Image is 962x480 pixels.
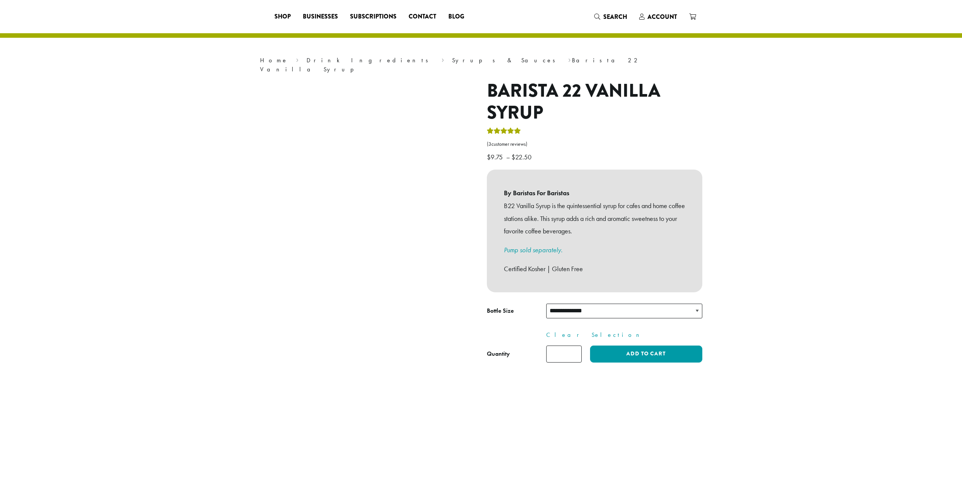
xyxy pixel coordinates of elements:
span: $ [511,153,515,161]
div: Quantity [487,349,510,358]
a: Subscriptions [344,11,403,23]
p: B22 Vanilla Syrup is the quintessential syrup for cafes and home coffee stations alike. This syru... [504,199,685,238]
a: Drink Ingredients [307,56,433,64]
a: (3customer reviews) [487,140,702,148]
bdi: 9.75 [487,153,505,161]
span: Search [603,12,627,21]
h1: Barista 22 Vanilla Syrup [487,80,702,123]
a: Search [588,11,633,23]
span: Contact [409,12,436,22]
label: Bottle Size [487,306,546,316]
button: Add to cart [590,346,702,363]
a: Home [260,56,288,64]
span: Blog [448,12,464,22]
input: Product quantity [546,346,582,363]
a: Blog [442,11,470,23]
bdi: 22.50 [511,153,533,161]
nav: Breadcrumb [260,56,702,74]
a: Shop [268,11,297,23]
span: › [296,53,299,65]
p: Certified Kosher | Gluten Free [504,262,685,275]
span: Businesses [303,12,338,22]
a: Contact [403,11,442,23]
span: Shop [274,12,291,22]
b: By Baristas For Baristas [504,187,685,199]
a: Businesses [297,11,344,23]
a: Pump sold separately. [504,245,562,254]
a: Clear Selection [546,330,702,340]
span: – [506,153,510,161]
span: › [568,53,571,65]
span: › [441,53,444,65]
span: Account [648,12,677,21]
span: 3 [488,141,491,147]
a: Syrups & Sauces [452,56,560,64]
div: Rated 5.00 out of 5 [487,127,521,138]
span: Subscriptions [350,12,397,22]
span: $ [487,153,491,161]
a: Account [633,11,683,23]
